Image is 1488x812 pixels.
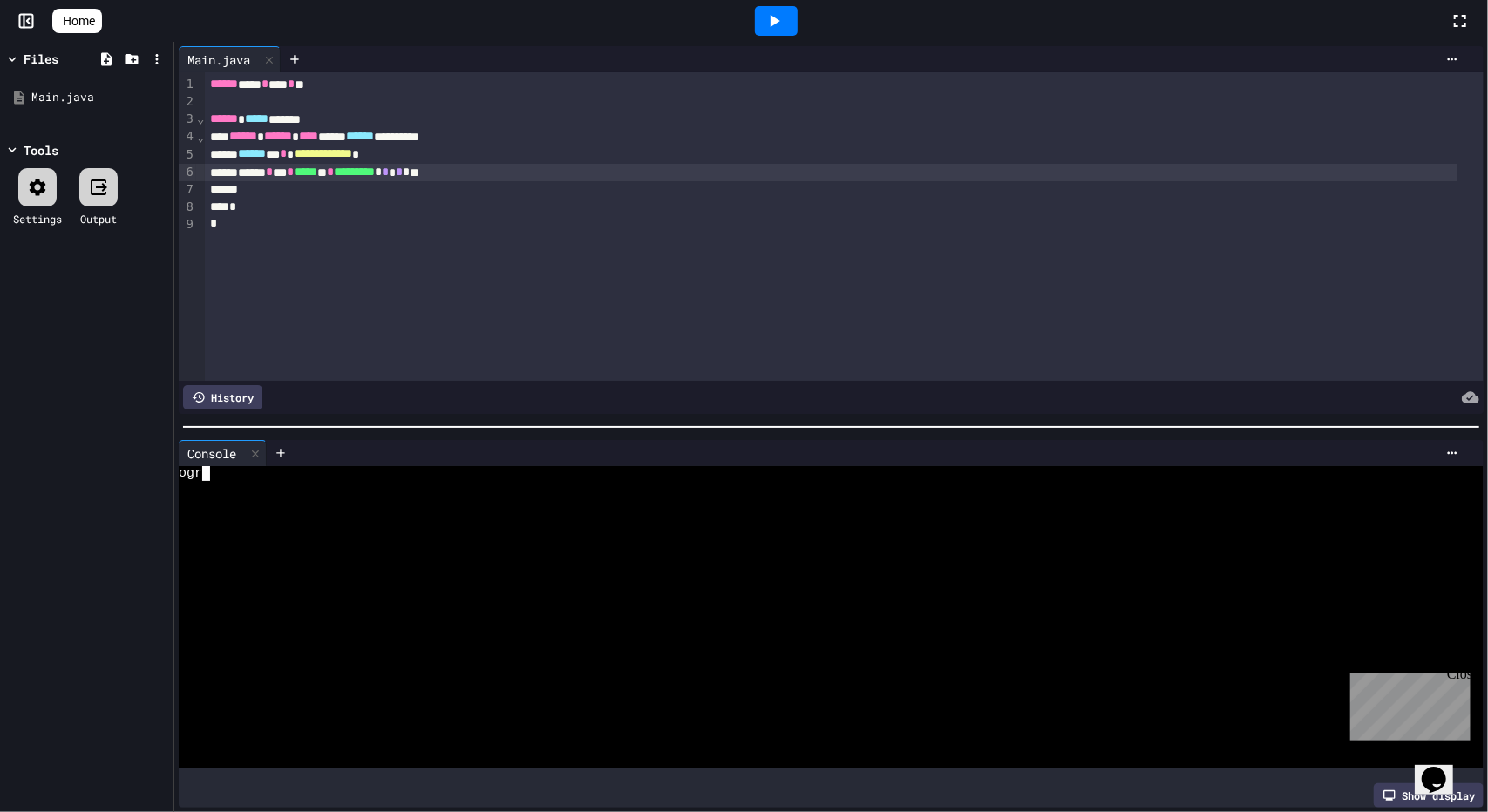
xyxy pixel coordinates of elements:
div: Output [80,211,117,227]
div: 9 [179,216,196,233]
div: History [183,385,262,409]
div: Settings [13,211,62,227]
span: Home [63,12,95,30]
div: 6 [179,164,196,181]
span: Fold line [196,130,205,144]
span: ogr [179,466,202,481]
a: Home [52,9,102,33]
iframe: chat widget [1343,667,1471,741]
div: Chat with us now!Close [7,7,120,111]
div: Main.java [179,51,259,69]
div: 2 [179,93,196,111]
div: 5 [179,146,196,164]
iframe: chat widget [1415,742,1471,795]
span: Fold line [196,112,205,125]
div: Tools [24,141,58,159]
div: Console [179,444,245,463]
div: Main.java [31,89,167,106]
div: 7 [179,181,196,199]
div: 4 [179,128,196,145]
div: Show display [1374,783,1484,808]
div: 3 [179,111,196,128]
div: Main.java [179,46,281,72]
div: Files [24,50,58,68]
div: 8 [179,199,196,216]
div: 1 [179,76,196,93]
div: Console [179,440,267,466]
